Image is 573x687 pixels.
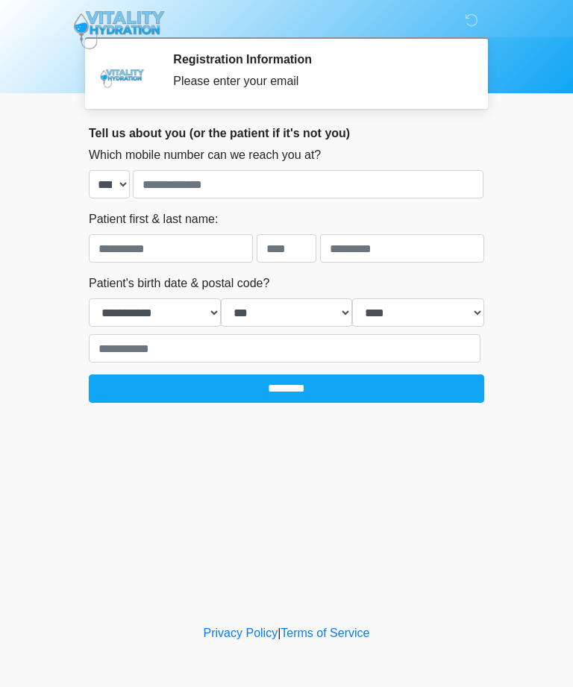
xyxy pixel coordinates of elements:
[89,146,321,164] label: Which mobile number can we reach you at?
[204,627,278,639] a: Privacy Policy
[278,627,281,639] a: |
[74,11,165,49] img: Vitality Hydration Logo
[173,72,462,90] div: Please enter your email
[281,627,369,639] a: Terms of Service
[89,275,269,292] label: Patient's birth date & postal code?
[100,52,145,97] img: Agent Avatar
[89,210,218,228] label: Patient first & last name:
[89,126,484,140] h2: Tell us about you (or the patient if it's not you)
